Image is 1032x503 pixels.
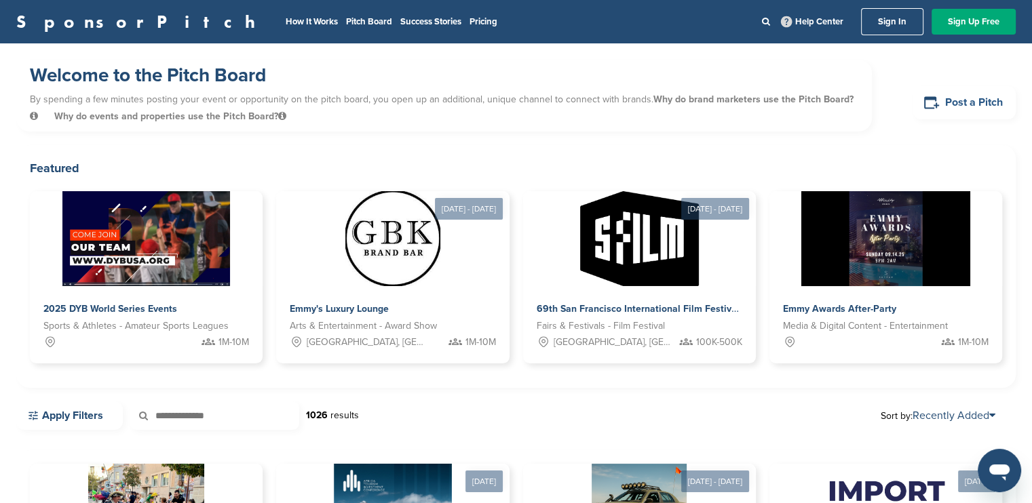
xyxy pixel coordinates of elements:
span: Why do events and properties use the Pitch Board? [54,110,286,122]
a: Success Stories [400,16,461,27]
a: Sponsorpitch & 2025 DYB World Series Events Sports & Athletes - Amateur Sports Leagues 1M-10M [30,191,263,363]
span: results [330,409,359,421]
span: Fairs & Festivals - Film Festival [537,319,665,334]
span: [GEOGRAPHIC_DATA], [GEOGRAPHIC_DATA] [307,335,423,350]
div: [DATE] - [DATE] [681,198,749,220]
span: 1M-10M [218,335,249,350]
span: Sports & Athletes - Amateur Sports Leagues [43,319,229,334]
a: [DATE] - [DATE] Sponsorpitch & Emmy's Luxury Lounge Arts & Entertainment - Award Show [GEOGRAPHIC... [276,169,509,363]
span: Media & Digital Content - Entertainment [783,319,948,334]
a: Sign Up Free [932,9,1016,35]
h2: Featured [30,159,1002,178]
span: Sort by: [881,410,995,421]
iframe: Button to launch messaging window [978,449,1021,492]
span: Arts & Entertainment - Award Show [290,319,437,334]
span: 1M-10M [958,335,989,350]
a: Recently Added [913,409,995,422]
span: [GEOGRAPHIC_DATA], [GEOGRAPHIC_DATA] [554,335,670,350]
div: [DATE] - [DATE] [681,470,749,492]
p: By spending a few minutes posting your event or opportunity on the pitch board, you open up an ad... [30,87,858,128]
a: Pitch Board [346,16,392,27]
img: Sponsorpitch & [801,191,970,286]
strong: 1026 [306,409,328,421]
a: Sign In [861,8,923,35]
img: Sponsorpitch & [580,191,699,286]
div: [DATE] [465,470,503,492]
span: 69th San Francisco International Film Festival [537,303,740,315]
a: [DATE] - [DATE] Sponsorpitch & 69th San Francisco International Film Festival Fairs & Festivals -... [523,169,756,363]
a: Help Center [778,14,846,30]
span: Emmy Awards After-Party [783,303,896,315]
span: 1M-10M [465,335,496,350]
img: Sponsorpitch & [345,191,440,286]
a: Apply Filters [16,401,123,430]
div: [DATE] - [DATE] [435,198,503,220]
a: Pricing [470,16,497,27]
img: Sponsorpitch & [62,191,230,286]
a: How It Works [286,16,338,27]
span: 2025 DYB World Series Events [43,303,177,315]
span: Emmy's Luxury Lounge [290,303,389,315]
a: Post a Pitch [913,86,1016,119]
a: SponsorPitch [16,13,264,31]
h1: Welcome to the Pitch Board [30,63,858,87]
span: 100K-500K [696,335,742,350]
a: Sponsorpitch & Emmy Awards After-Party Media & Digital Content - Entertainment 1M-10M [769,191,1002,363]
div: [DATE] [958,470,995,492]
